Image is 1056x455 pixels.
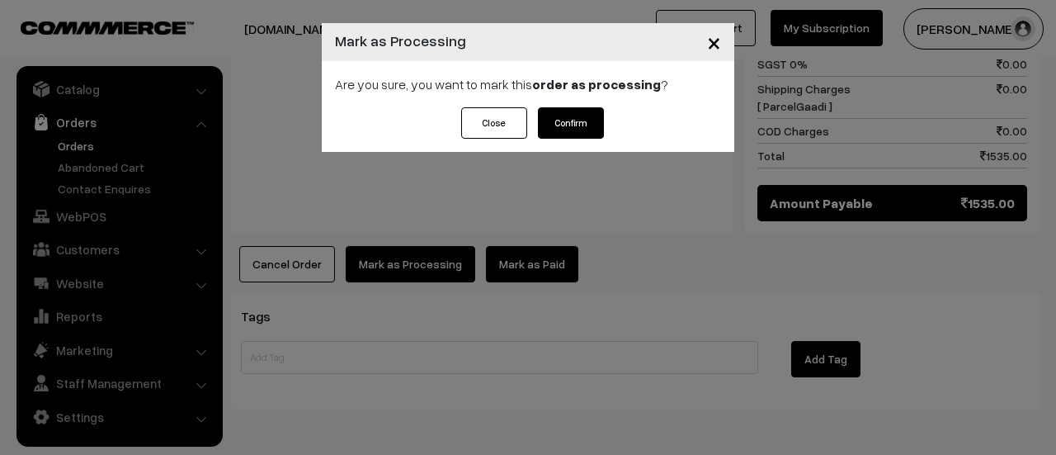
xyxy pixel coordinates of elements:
button: Close [694,17,734,68]
button: Confirm [538,107,604,139]
strong: order as processing [532,76,661,92]
h4: Mark as Processing [335,30,466,52]
div: Are you sure, you want to mark this ? [322,61,734,107]
button: Close [461,107,527,139]
span: × [707,26,721,57]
